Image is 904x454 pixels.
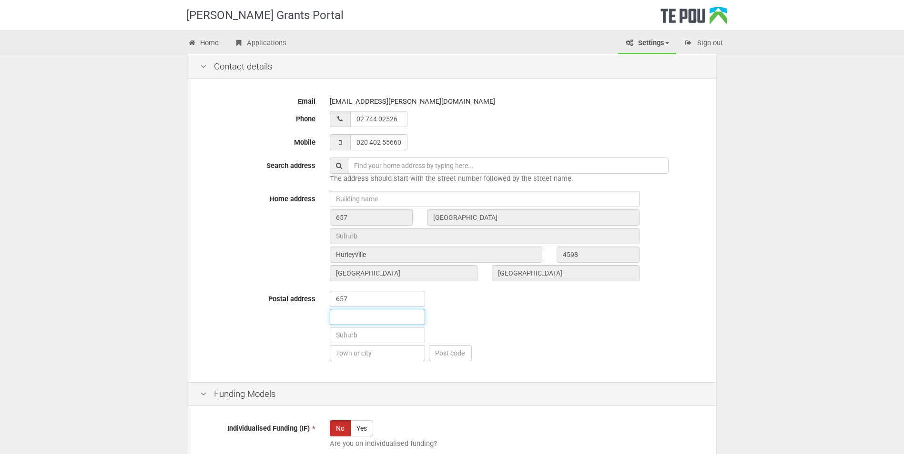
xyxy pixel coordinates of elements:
[296,115,315,123] span: Phone
[492,265,640,281] input: Country
[330,191,640,207] input: Building name
[330,228,640,244] input: Suburb
[677,33,730,54] a: Sign out
[227,33,294,54] a: Applications
[181,33,226,54] a: Home
[188,55,716,79] div: Contact details
[660,7,727,30] div: Te Pou Logo
[330,439,704,449] p: Are you on individualised funding?
[350,420,373,436] label: Yes
[429,345,472,361] input: Post code
[557,247,640,263] input: Post code
[330,420,351,436] label: No
[330,327,425,343] input: Suburb
[193,191,323,204] label: Home address
[330,174,573,183] span: The address should start with the street number followed by the street name.
[227,424,310,433] span: Individualised Funding (IF)
[268,295,315,303] span: Postal address
[348,158,669,174] input: Find your home address by typing here...
[188,382,716,406] div: Funding Models
[330,265,477,281] input: State
[193,93,323,107] label: Email
[294,138,315,147] span: Mobile
[193,158,323,171] label: Search address
[427,209,640,226] input: Street
[330,93,704,110] div: [EMAIL_ADDRESS][PERSON_NAME][DOMAIN_NAME]
[330,209,413,226] input: Street number
[330,345,425,361] input: Town or city
[330,247,542,263] input: City
[618,33,676,54] a: Settings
